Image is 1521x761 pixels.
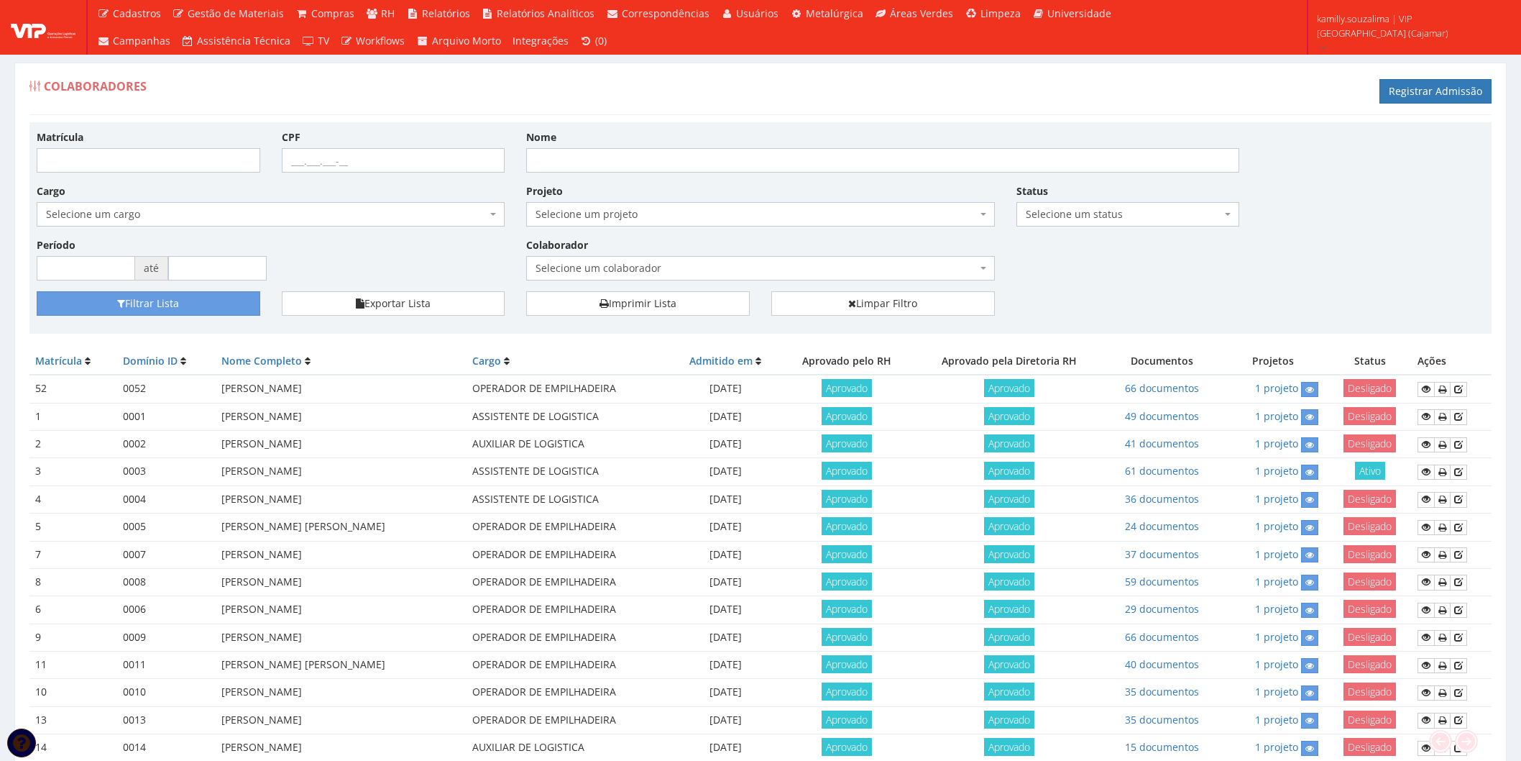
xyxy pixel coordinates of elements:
[37,238,75,252] label: Período
[197,34,290,47] span: Assistência Técnica
[335,27,411,55] a: Workflows
[117,568,216,596] td: 0008
[1125,437,1199,450] a: 41 documentos
[467,679,671,706] td: OPERADOR DE EMPILHADEIRA
[1343,655,1396,673] span: Desligado
[117,706,216,734] td: 0013
[1355,462,1385,480] span: Ativo
[35,354,82,368] a: Matrícula
[1343,573,1396,591] span: Desligado
[497,6,594,20] span: Relatórios Analíticos
[311,6,354,20] span: Compras
[216,458,467,486] td: [PERSON_NAME]
[822,628,872,646] span: Aprovado
[822,379,872,397] span: Aprovado
[282,291,505,316] button: Exportar Lista
[771,291,995,316] a: Limpar Filtro
[984,462,1034,480] span: Aprovado
[984,600,1034,618] span: Aprovado
[1379,79,1492,104] a: Registrar Admissão
[984,573,1034,591] span: Aprovado
[1047,6,1111,20] span: Universidade
[984,628,1034,646] span: Aprovado
[822,490,872,508] span: Aprovado
[29,431,117,458] td: 2
[113,6,161,20] span: Cadastros
[117,403,216,430] td: 0001
[113,34,170,47] span: Campanhas
[296,27,335,55] a: TV
[984,517,1034,535] span: Aprovado
[29,375,117,403] td: 52
[1218,348,1328,375] th: Projetos
[1255,464,1298,478] a: 1 projeto
[1125,464,1199,478] a: 61 documentos
[1125,713,1199,726] a: 35 documentos
[29,596,117,624] td: 6
[11,17,75,38] img: logo
[822,434,872,452] span: Aprovado
[1343,600,1396,618] span: Desligado
[216,596,467,624] td: [PERSON_NAME]
[1343,738,1396,756] span: Desligado
[671,568,781,596] td: [DATE]
[736,6,778,20] span: Usuários
[890,6,953,20] span: Áreas Verdes
[822,517,872,535] span: Aprovado
[117,624,216,651] td: 0009
[117,541,216,568] td: 0007
[216,706,467,734] td: [PERSON_NAME]
[117,486,216,513] td: 0004
[1125,519,1199,533] a: 24 documentos
[29,652,117,679] td: 11
[282,130,300,145] label: CPF
[689,354,753,368] a: Admitido em
[526,256,994,281] span: Selecione um colaborador
[984,711,1034,729] span: Aprovado
[29,486,117,513] td: 4
[29,568,117,596] td: 8
[117,514,216,541] td: 0005
[595,34,607,47] span: (0)
[513,34,569,47] span: Integrações
[984,379,1034,397] span: Aprovado
[1125,575,1199,588] a: 59 documentos
[671,679,781,706] td: [DATE]
[216,514,467,541] td: [PERSON_NAME] [PERSON_NAME]
[467,514,671,541] td: OPERADOR DE EMPILHADEIRA
[29,624,117,651] td: 9
[117,596,216,624] td: 0006
[29,514,117,541] td: 5
[467,652,671,679] td: OPERADOR DE EMPILHADEIRA
[117,458,216,486] td: 0003
[574,27,613,55] a: (0)
[216,375,467,403] td: [PERSON_NAME]
[1317,12,1502,40] span: kamilly.souzalima | VIP [GEOGRAPHIC_DATA] (Cajamar)
[671,431,781,458] td: [DATE]
[1343,683,1396,701] span: Desligado
[46,207,487,222] span: Selecione um cargo
[507,27,574,55] a: Integrações
[671,652,781,679] td: [DATE]
[467,624,671,651] td: OPERADOR DE EMPILHADEIRA
[467,568,671,596] td: OPERADOR DE EMPILHADEIRA
[526,238,588,252] label: Colaborador
[318,34,329,47] span: TV
[135,256,168,281] span: até
[216,568,467,596] td: [PERSON_NAME]
[117,431,216,458] td: 0002
[671,596,781,624] td: [DATE]
[1255,492,1298,506] a: 1 projeto
[536,261,976,275] span: Selecione um colaborador
[472,354,501,368] a: Cargo
[1255,547,1298,561] a: 1 projeto
[1125,740,1199,754] a: 15 documentos
[671,486,781,513] td: [DATE]
[822,407,872,425] span: Aprovado
[422,6,470,20] span: Relatórios
[1016,202,1240,227] span: Selecione um status
[822,573,872,591] span: Aprovado
[216,431,467,458] td: [PERSON_NAME]
[467,706,671,734] td: OPERADOR DE EMPILHADEIRA
[671,541,781,568] td: [DATE]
